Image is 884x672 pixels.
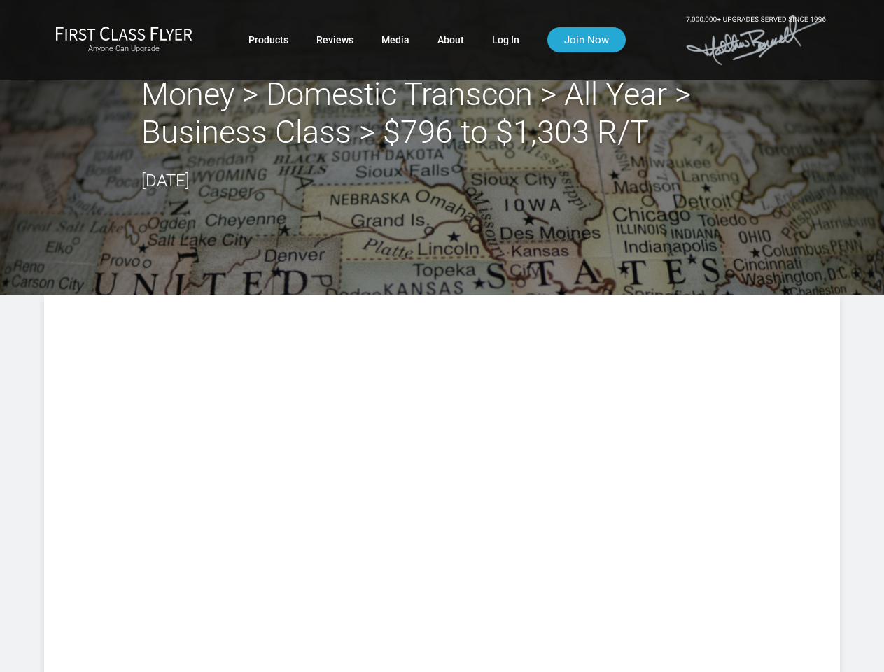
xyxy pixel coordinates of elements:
[114,351,770,472] img: summary.svg
[141,76,743,151] h2: Money > Domestic Transcon > All Year > Business Class > $796 to $1,303 R/T
[55,26,192,41] img: First Class Flyer
[55,26,192,54] a: First Class FlyerAnyone Can Upgrade
[248,27,288,52] a: Products
[381,27,409,52] a: Media
[55,44,192,54] small: Anyone Can Upgrade
[437,27,464,52] a: About
[547,27,626,52] a: Join Now
[492,27,519,52] a: Log In
[316,27,353,52] a: Reviews
[141,171,190,190] time: [DATE]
